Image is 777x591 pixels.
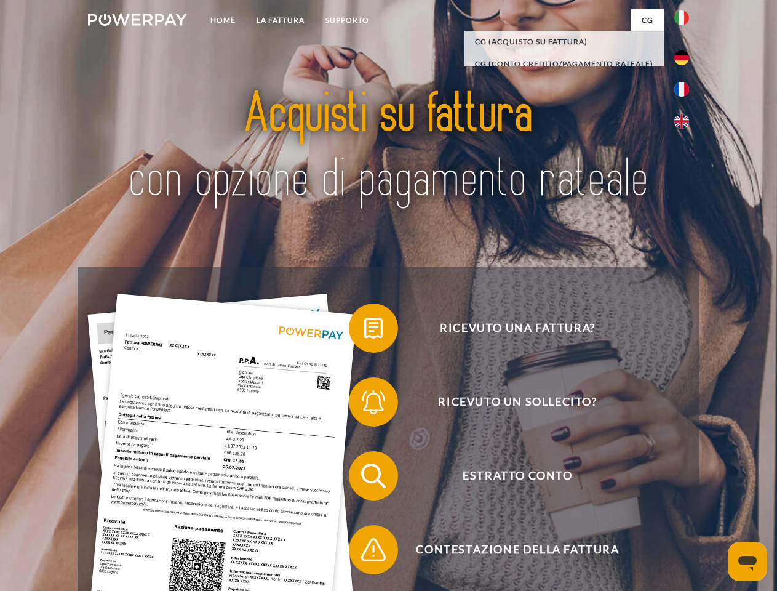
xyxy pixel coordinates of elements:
[674,114,689,129] img: en
[367,451,668,501] span: Estratto conto
[367,304,668,353] span: Ricevuto una fattura?
[315,9,380,31] a: Supporto
[358,534,389,565] img: qb_warning.svg
[464,31,664,53] a: CG (Acquisto su fattura)
[358,387,389,417] img: qb_bell.svg
[118,59,659,236] img: title-powerpay_it.svg
[358,460,389,491] img: qb_search.svg
[367,377,668,427] span: Ricevuto un sollecito?
[464,53,664,75] a: CG (Conto Credito/Pagamento rateale)
[200,9,246,31] a: Home
[674,82,689,97] img: fr
[246,9,315,31] a: LA FATTURA
[88,14,187,26] img: logo-powerpay-white.svg
[349,304,669,353] button: Ricevuto una fattura?
[349,525,669,574] button: Contestazione della fattura
[367,525,668,574] span: Contestazione della fattura
[674,10,689,25] img: it
[349,451,669,501] button: Estratto conto
[358,313,389,344] img: qb_bill.svg
[728,542,767,581] iframe: Pulsante per aprire la finestra di messaggistica
[349,377,669,427] button: Ricevuto un sollecito?
[674,50,689,65] img: de
[631,9,664,31] a: CG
